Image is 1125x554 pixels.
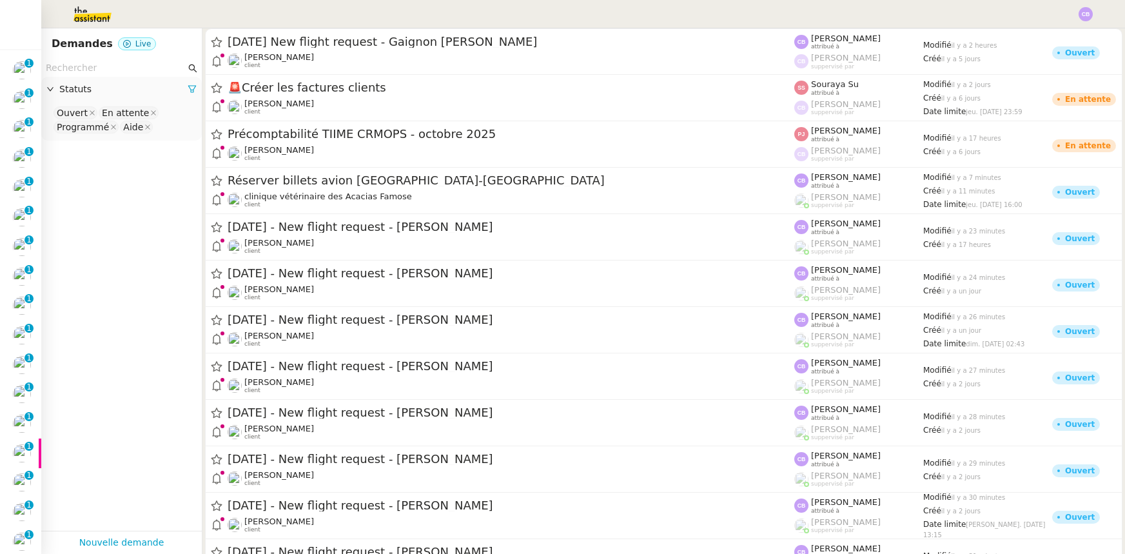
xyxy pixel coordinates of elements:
img: users%2FoFdbodQ3TgNoWt9kP3GXAs5oaCq1%2Favatar%2Fprofile-pic.png [794,240,808,254]
span: il y a 6 jours [941,95,981,102]
nz-badge-sup: 1 [24,206,34,215]
span: Créé [923,186,941,195]
span: attribué à [811,322,839,329]
app-user-label: attribué à [794,404,923,421]
span: [PERSON_NAME]. [DATE] 13:15 [923,521,1046,539]
img: users%2FC9SBsJ0duuaSgpQFj5LgoEX8n0o2%2Favatar%2Fec9d51b8-9413-4189-adfb-7be4d8c96a3c [228,425,242,439]
app-user-detailed-label: client [228,517,794,533]
app-user-label: suppervisé par [794,99,923,116]
img: users%2FoFdbodQ3TgNoWt9kP3GXAs5oaCq1%2Favatar%2Fprofile-pic.png [794,379,808,393]
app-user-detailed-label: client [228,192,794,208]
nz-badge-sup: 1 [24,471,34,480]
span: Précomptabilité TIIME CRMOPS - octobre 2025 [228,128,794,140]
img: users%2FC9SBsJ0duuaSgpQFj5LgoEX8n0o2%2Favatar%2Fec9d51b8-9413-4189-adfb-7be4d8c96a3c [228,54,242,68]
span: il y a 5 jours [941,55,981,63]
p: 1 [26,265,32,277]
img: users%2FC9SBsJ0duuaSgpQFj5LgoEX8n0o2%2Favatar%2Fec9d51b8-9413-4189-adfb-7be4d8c96a3c [13,268,31,286]
app-user-label: suppervisé par [794,239,923,255]
img: users%2FoFdbodQ3TgNoWt9kP3GXAs5oaCq1%2Favatar%2Fprofile-pic.png [794,333,808,347]
app-user-label: suppervisé par [794,331,923,348]
nz-select-item: En attente [99,106,159,119]
app-user-detailed-label: client [228,99,794,115]
span: suppervisé par [811,155,854,163]
img: users%2FyAaYa0thh1TqqME0LKuif5ROJi43%2Favatar%2F3a825d04-53b1-4b39-9daa-af456df7ce53 [228,146,242,161]
span: Modifié [923,273,952,282]
span: Souraya Su [811,79,859,89]
span: [PERSON_NAME] [244,99,314,108]
span: [DATE] - New flight request - [PERSON_NAME] [228,314,794,326]
span: il y a 2 jours [941,473,981,480]
nz-select-item: Programmé [54,121,119,134]
span: Date limite [923,107,966,116]
span: [PERSON_NAME] [811,126,881,135]
img: users%2FC9SBsJ0duuaSgpQFj5LgoEX8n0o2%2Favatar%2Fec9d51b8-9413-4189-adfb-7be4d8c96a3c [13,473,31,491]
span: client [244,387,260,394]
span: [PERSON_NAME] [811,517,881,527]
span: suppervisé par [811,248,854,255]
span: [PERSON_NAME] [811,34,881,43]
div: Ouvert [1065,235,1095,242]
div: Ouvert [1065,49,1095,57]
span: Modifié [923,493,952,502]
span: Créé [923,326,941,335]
span: client [244,341,260,348]
nz-badge-sup: 1 [24,147,34,156]
app-user-label: suppervisé par [794,53,923,70]
span: attribué à [811,229,839,236]
img: svg [794,101,808,115]
img: svg [794,359,808,373]
span: [DATE] - New flight request - [PERSON_NAME] [228,221,794,233]
span: il y a 30 minutes [952,494,1006,501]
nz-select-item: Aide [120,121,153,134]
img: users%2FC9SBsJ0duuaSgpQFj5LgoEX8n0o2%2Favatar%2Fec9d51b8-9413-4189-adfb-7be4d8c96a3c [13,150,31,168]
span: suppervisé par [811,388,854,395]
span: suppervisé par [811,527,854,534]
nz-badge-sup: 1 [24,412,34,421]
app-user-label: attribué à [794,451,923,468]
span: il y a 28 minutes [952,413,1006,420]
div: Ouvert [1065,328,1095,335]
app-user-detailed-label: client [228,424,794,440]
span: [PERSON_NAME] [811,451,881,460]
p: 1 [26,294,32,306]
span: Modifié [923,226,952,235]
div: Statuts [41,77,202,102]
span: [PERSON_NAME] [811,312,881,321]
span: il y a 2 jours [941,508,981,515]
span: attribué à [811,368,839,375]
nz-badge-sup: 1 [24,294,34,303]
span: [PERSON_NAME] [811,358,881,368]
img: users%2FC9SBsJ0duuaSgpQFj5LgoEX8n0o2%2Favatar%2Fec9d51b8-9413-4189-adfb-7be4d8c96a3c [228,286,242,300]
span: il y a 2 heures [952,42,997,49]
app-user-detailed-label: client [228,52,794,69]
span: [PERSON_NAME] [244,145,314,155]
nz-badge-sup: 1 [24,88,34,97]
img: users%2FoFdbodQ3TgNoWt9kP3GXAs5oaCq1%2Favatar%2Fprofile-pic.png [794,426,808,440]
span: client [244,526,260,533]
span: 🚨 [228,81,242,94]
span: Modifié [923,412,952,421]
span: [PERSON_NAME] [811,239,881,248]
nz-badge-sup: 1 [24,324,34,333]
div: En attente [1065,95,1111,103]
app-user-label: attribué à [794,312,923,328]
div: Ouvert [1065,513,1095,521]
app-user-detailed-label: client [228,238,794,255]
app-user-label: suppervisé par [794,146,923,163]
span: Créé [923,94,941,103]
span: [PERSON_NAME] [811,424,881,434]
img: svg [794,499,808,513]
app-user-label: suppervisé par [794,192,923,209]
span: [PERSON_NAME] [811,378,881,388]
nz-badge-sup: 1 [24,59,34,68]
app-user-label: attribué à [794,126,923,143]
nz-badge-sup: 1 [24,500,34,509]
span: attribué à [811,136,839,143]
app-user-label: attribué à [794,219,923,235]
span: Créé [923,147,941,156]
span: [DATE] - New flight request - [PERSON_NAME] [228,361,794,372]
p: 1 [26,530,32,542]
span: dim. [DATE] 02:43 [966,341,1024,348]
span: il y a 17 heures [941,241,991,248]
nz-select-item: Ouvert [54,106,97,119]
